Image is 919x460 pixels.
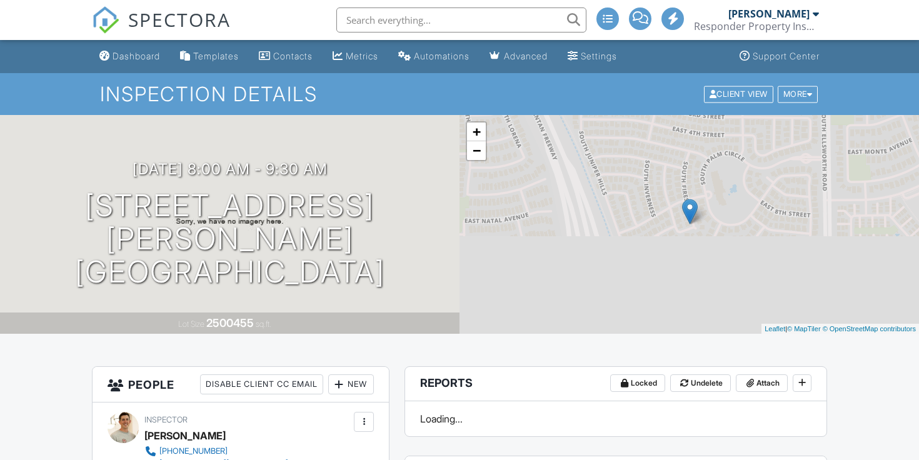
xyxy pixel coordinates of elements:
img: The Best Home Inspection Software - Spectora [92,6,119,34]
div: Settings [581,51,617,61]
a: Leaflet [765,325,785,332]
div: Contacts [273,51,313,61]
div: 2500455 [206,316,254,329]
div: [PERSON_NAME] [728,7,810,20]
div: [PERSON_NAME] [144,426,226,445]
span: Lot Size [178,319,204,329]
div: Advanced [504,51,548,61]
div: | [761,324,919,334]
a: Advanced [485,45,553,68]
div: More [778,86,818,102]
a: © OpenStreetMap contributors [823,325,916,332]
a: Metrics [328,45,383,68]
a: © MapTiler [787,325,821,332]
div: Responder Property Inspections [694,20,819,32]
a: Automations (Advanced) [393,45,475,68]
div: [PHONE_NUMBER] [159,446,228,456]
a: SPECTORA [92,17,231,43]
span: SPECTORA [128,6,231,32]
input: Search everything... [336,7,586,32]
h3: [DATE] 8:00 am - 9:30 am [133,161,328,177]
a: Client View [703,89,776,98]
h1: [STREET_ADDRESS][PERSON_NAME] [GEOGRAPHIC_DATA] [20,189,439,288]
div: Disable Client CC Email [200,374,323,394]
div: New [328,374,374,394]
div: Automations [414,51,470,61]
a: Support Center [735,45,825,68]
span: Inspector [144,415,188,424]
div: Metrics [346,51,378,61]
div: Client View [704,86,773,102]
span: sq.ft. [256,319,271,329]
a: Zoom out [467,141,486,160]
a: [PHONE_NUMBER] [144,445,288,457]
h3: People [93,367,389,402]
a: Templates [175,45,244,68]
h1: Inspection Details [100,83,819,105]
a: Dashboard [94,45,165,68]
div: Dashboard [113,51,160,61]
a: Zoom in [467,122,486,141]
div: Support Center [753,51,820,61]
div: Templates [193,51,239,61]
a: Settings [563,45,622,68]
a: Contacts [254,45,318,68]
